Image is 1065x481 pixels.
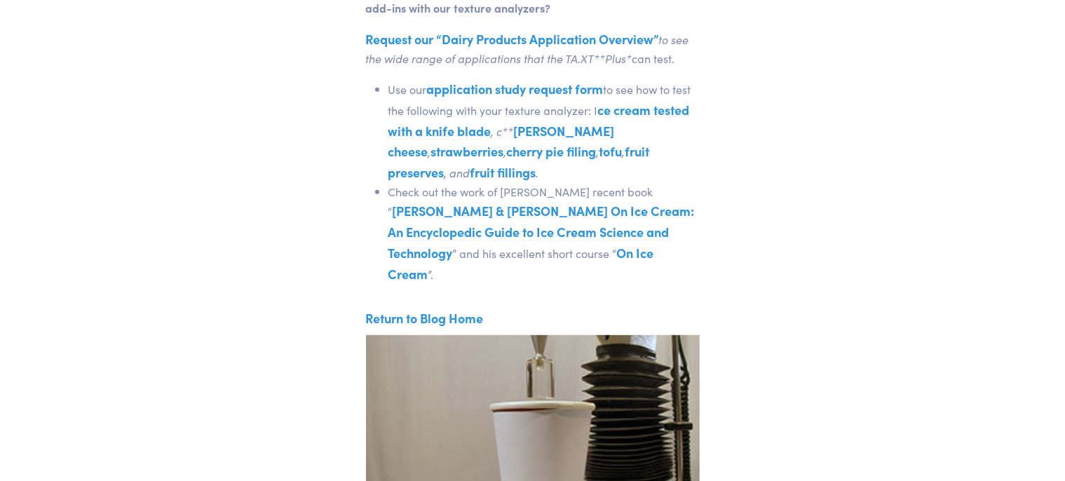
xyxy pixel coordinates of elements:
[599,142,623,160] a: tofu
[366,32,689,66] em: to see the wide range of applications that the TA.XT**Plus*
[388,101,690,140] a: ce cream tested with a knife blade
[388,183,700,284] li: Check out the work of [PERSON_NAME] recent book “ ” and his excellent short course “ ”.
[388,142,650,181] a: fruit preserves
[366,309,484,327] a: Return to Blog Home
[427,80,604,97] a: application study request form
[388,244,654,283] a: On Ice Cream
[431,142,504,160] a: strawberries
[388,102,690,180] em: , c** , , , , , and .
[470,163,536,181] a: fruit fillings
[366,30,659,48] a: Request our “Dairy Products Application Overview”
[388,202,695,261] a: [PERSON_NAME] & [PERSON_NAME] On Ice Cream: An Encyclopedic Guide to Ice Cream Science and Techno...
[366,29,700,67] p: can test.
[507,142,597,160] a: cherry pie filing
[388,79,700,183] li: Use our to see how to test the following with your texture analyzer: I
